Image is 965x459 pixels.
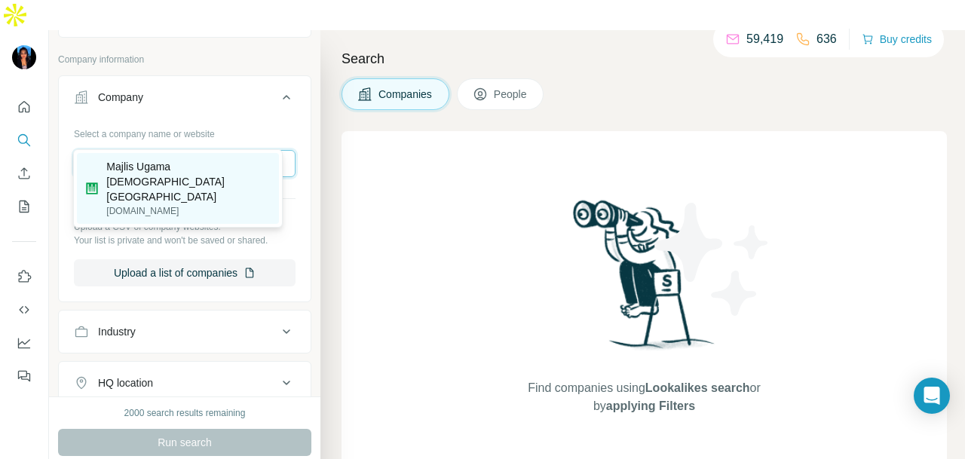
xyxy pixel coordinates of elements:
div: HQ location [98,375,153,390]
div: Industry [98,324,136,339]
button: Upload a list of companies [74,259,296,286]
p: 59,419 [746,30,783,48]
button: Industry [59,314,311,350]
button: Dashboard [12,329,36,356]
div: Company [98,90,143,105]
span: Companies [378,87,433,102]
button: Quick start [12,93,36,121]
span: People [494,87,528,102]
span: Lookalikes search [645,381,750,394]
img: Surfe Illustration - Stars [645,191,780,327]
p: Company information [58,53,311,66]
button: Buy credits [862,29,932,50]
p: Your list is private and won't be saved or shared. [74,234,296,247]
p: 636 [816,30,837,48]
button: Use Surfe on LinkedIn [12,263,36,290]
button: Company [59,79,311,121]
span: Find companies using or by [523,379,764,415]
button: Feedback [12,363,36,390]
div: Select a company name or website [74,121,296,141]
div: Open Intercom Messenger [914,378,950,414]
img: Avatar [12,45,36,69]
span: applying Filters [606,399,695,412]
img: Majlis Ugama Islam Singapura [86,182,97,194]
button: HQ location [59,365,311,401]
button: My lists [12,193,36,220]
div: 2000 search results remaining [124,406,246,420]
button: Use Surfe API [12,296,36,323]
button: Enrich CSV [12,160,36,187]
img: Surfe Illustration - Woman searching with binoculars [566,196,723,364]
button: Search [12,127,36,154]
h4: Search [342,48,947,69]
p: [DOMAIN_NAME] [107,204,271,218]
p: Majlis Ugama [DEMOGRAPHIC_DATA] [GEOGRAPHIC_DATA] [107,159,271,204]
